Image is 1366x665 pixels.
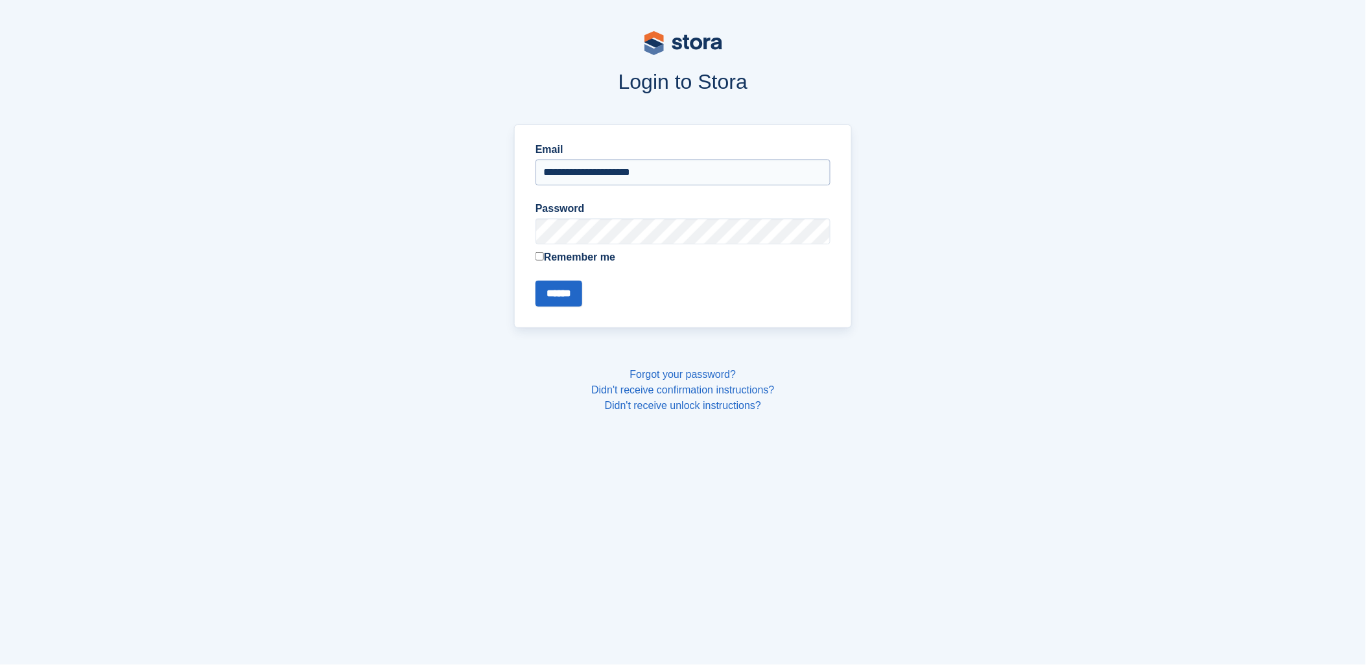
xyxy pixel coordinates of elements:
label: Email [536,142,830,157]
input: Remember me [536,252,544,261]
h1: Login to Stora [267,70,1100,93]
img: stora-logo-53a41332b3708ae10de48c4981b4e9114cc0af31d8433b30ea865607fb682f29.svg [644,31,722,55]
a: Didn't receive confirmation instructions? [591,384,774,395]
a: Didn't receive unlock instructions? [605,400,761,411]
label: Password [536,201,830,216]
label: Remember me [536,250,830,265]
a: Forgot your password? [630,369,736,380]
